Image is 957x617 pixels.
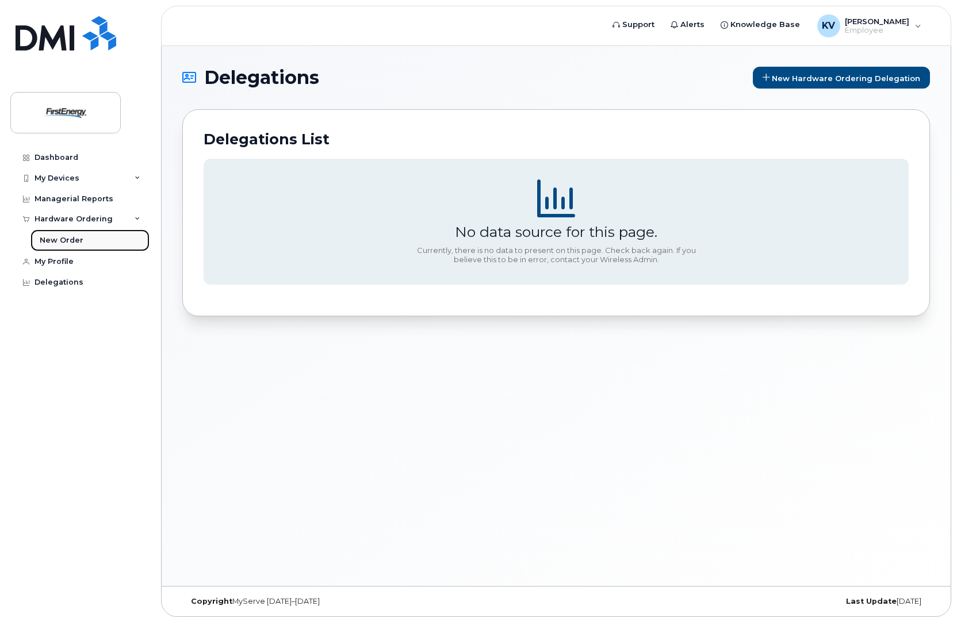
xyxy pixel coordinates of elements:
iframe: Messenger Launcher [907,567,948,608]
span: New Hardware Ordering Delegation [772,73,920,82]
a: New Hardware Ordering Delegation [753,67,930,89]
h2: Delegations List [204,131,909,148]
div: No data source for this page. [455,223,657,240]
strong: Last Update [846,597,897,605]
div: Currently, there is no data to present on this page. Check back again. If you believe this to be ... [412,246,700,264]
div: [DATE] [681,597,930,606]
span: Delegations [204,69,319,86]
div: MyServe [DATE]–[DATE] [182,597,431,606]
strong: Copyright [191,597,232,605]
